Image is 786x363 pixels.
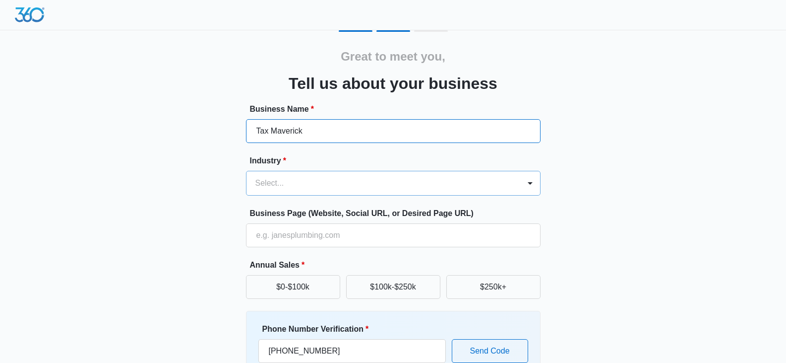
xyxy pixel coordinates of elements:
[250,103,544,115] label: Business Name
[246,119,541,143] input: e.g. Jane's Plumbing
[250,155,544,167] label: Industry
[446,275,541,299] button: $250k+
[346,275,440,299] button: $100k-$250k
[246,275,340,299] button: $0-$100k
[452,339,528,363] button: Send Code
[341,48,445,66] h2: Great to meet you,
[250,208,544,219] label: Business Page (Website, Social URL, or Desired Page URL)
[262,323,450,335] label: Phone Number Verification
[250,259,544,271] label: Annual Sales
[258,339,446,363] input: Ex. +1-555-555-5555
[289,72,497,95] h3: Tell us about your business
[246,223,541,247] input: e.g. janesplumbing.com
